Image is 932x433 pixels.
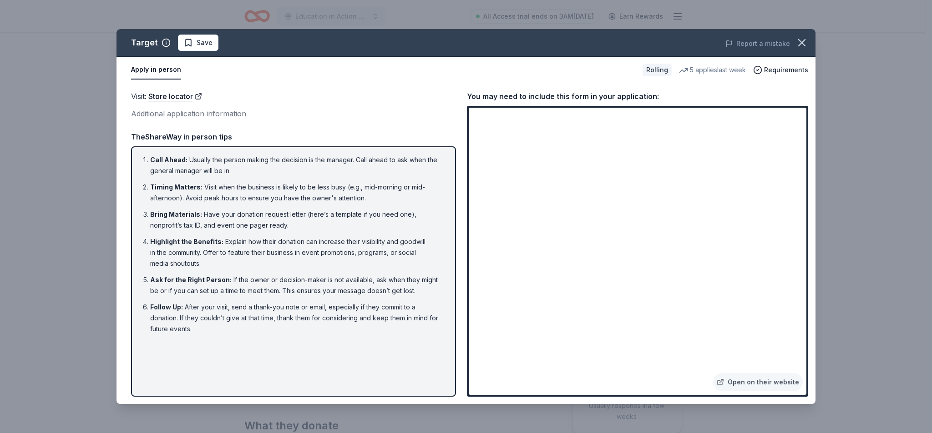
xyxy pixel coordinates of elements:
li: Usually the person making the decision is the manager. Call ahead to ask when the general manager... [150,154,442,176]
span: Highlight the Benefits : [150,238,223,245]
a: Store locator [148,90,202,102]
div: Rolling [643,64,672,76]
span: Ask for the Right Person : [150,276,232,284]
button: Apply in person [131,60,181,80]
span: Requirements [764,65,808,75]
button: Save [178,35,218,51]
div: TheShareWay in person tips [131,131,456,143]
span: Save [197,37,213,48]
div: Additional application information [131,108,456,119]
span: Follow Up : [150,303,183,311]
a: Open on their website [713,373,803,391]
span: Timing Matters : [150,183,203,191]
span: Bring Materials : [150,210,202,218]
li: If the owner or decision-maker is not available, ask when they might be or if you can set up a ti... [150,274,442,296]
div: Target [131,35,158,50]
li: After your visit, send a thank-you note or email, especially if they commit to a donation. If the... [150,302,442,334]
div: Visit : [131,90,456,102]
div: You may need to include this form in your application: [467,90,808,102]
li: Visit when the business is likely to be less busy (e.g., mid-morning or mid-afternoon). Avoid pea... [150,182,442,204]
button: Requirements [753,65,808,75]
li: Explain how their donation can increase their visibility and goodwill in the community. Offer to ... [150,236,442,269]
span: Call Ahead : [150,156,187,164]
button: Report a mistake [725,38,790,49]
div: 5 applies last week [679,65,746,75]
li: Have your donation request letter (here’s a template if you need one), nonprofit’s tax ID, and ev... [150,209,442,231]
